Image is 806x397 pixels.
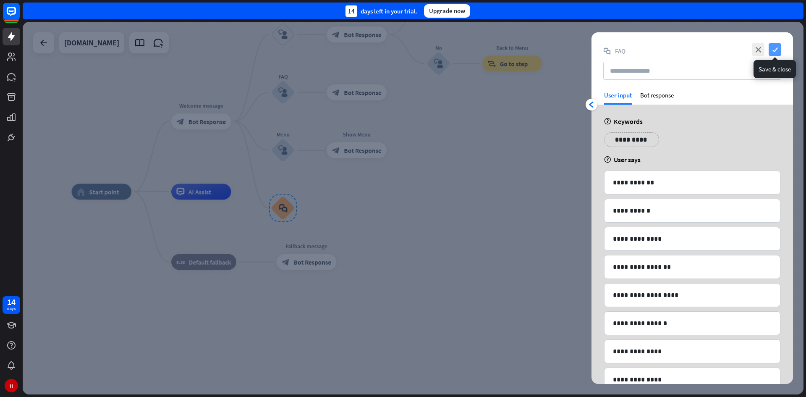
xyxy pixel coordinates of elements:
[424,4,470,18] div: Upgrade now
[640,91,674,105] div: Bot response
[769,43,781,56] i: check
[3,296,20,314] a: 14 days
[604,155,780,164] div: User says
[604,117,780,126] div: Keywords
[7,3,32,29] button: Open LiveChat chat widget
[752,43,764,56] i: close
[588,101,595,108] i: arrowhead_left
[5,379,18,392] div: H
[615,47,625,55] span: FAQ
[345,5,357,17] div: 14
[604,156,611,163] i: help
[345,5,417,17] div: days left in your trial.
[604,91,632,99] div: User input
[604,118,611,125] i: help
[7,298,16,306] div: 14
[603,47,611,55] i: block_faq
[7,306,16,312] div: days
